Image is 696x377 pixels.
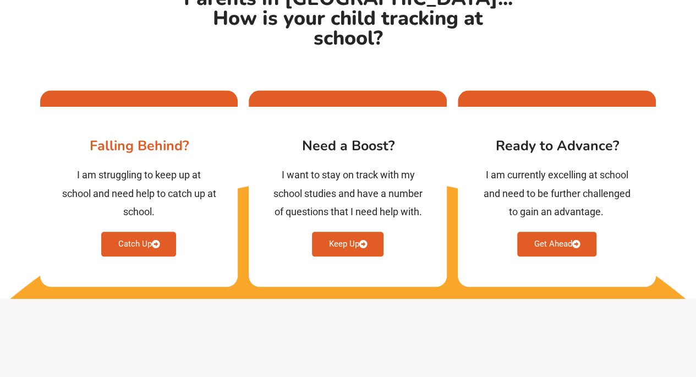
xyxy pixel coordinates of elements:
h3: Ready to Advance​? [480,137,634,155]
iframe: Chat Widget [513,253,696,377]
div: I want to stay on track with my school studies and have a number of questions that I need help wi... [271,166,425,221]
h3: Falling Behind​? [62,137,216,155]
a: Get Ahead [517,232,596,256]
div: I am currently excelling at school and need to be further challenged to gain an advantage. ​ [480,166,634,221]
a: Catch Up [101,232,176,256]
div: I am struggling to keep up at school and need help to catch up at school.​​ [62,166,216,221]
a: Keep Up [312,232,383,256]
h3: Need a Boost? [271,137,425,155]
